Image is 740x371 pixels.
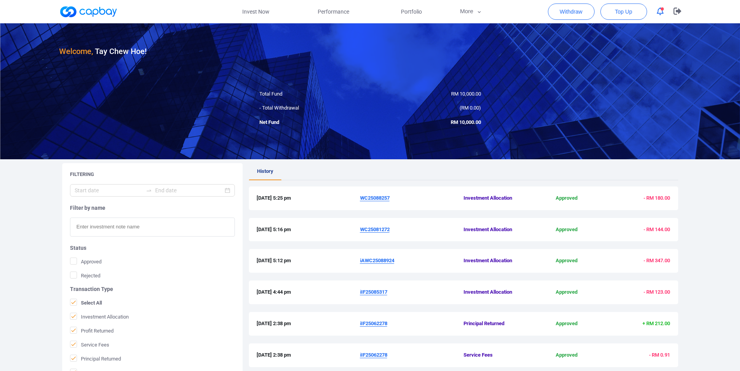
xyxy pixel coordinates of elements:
[360,195,390,201] u: WC25088257
[75,186,143,195] input: Start date
[644,258,670,263] span: - RM 347.00
[360,352,387,358] u: iIF25062278
[370,104,487,112] div: ( )
[257,226,360,234] span: [DATE] 5:16 pm
[257,257,360,265] span: [DATE] 5:12 pm
[257,320,360,328] span: [DATE] 2:38 pm
[649,352,670,358] span: - RM 0.91
[254,90,370,98] div: Total Fund
[642,320,670,326] span: + RM 212.00
[464,320,532,328] span: Principal Returned
[615,8,632,16] span: Top Up
[532,194,601,202] span: Approved
[257,288,360,296] span: [DATE] 4:44 pm
[532,257,601,265] span: Approved
[70,327,114,334] span: Profit Returned
[532,351,601,359] span: Approved
[254,104,370,112] div: - Total Withdrawal
[254,118,370,127] div: Net Fund
[70,204,235,211] h5: Filter by name
[70,244,235,251] h5: Status
[360,226,390,232] u: WC25081272
[464,288,532,296] span: Investment Allocation
[360,289,387,295] u: iIF25085317
[70,218,235,237] input: Enter investment note name
[257,194,360,202] span: [DATE] 5:25 pm
[146,187,152,193] span: to
[644,195,670,201] span: - RM 180.00
[461,105,479,111] span: RM 0.00
[532,226,601,234] span: Approved
[451,91,481,97] span: RM 10,000.00
[70,299,102,307] span: Select All
[401,7,422,16] span: Portfolio
[532,320,601,328] span: Approved
[464,226,532,234] span: Investment Allocation
[464,257,532,265] span: Investment Allocation
[70,258,101,265] span: Approved
[532,288,601,296] span: Approved
[70,341,109,348] span: Service Fees
[600,3,647,20] button: Top Up
[70,171,94,178] h5: Filtering
[360,258,394,263] u: iAWC25088924
[318,7,349,16] span: Performance
[155,186,223,195] input: End date
[257,168,273,174] span: History
[644,289,670,295] span: - RM 123.00
[360,320,387,326] u: iIF25062278
[70,272,100,279] span: Rejected
[70,313,129,320] span: Investment Allocation
[70,355,121,362] span: Principal Returned
[644,226,670,232] span: - RM 144.00
[59,45,147,57] h3: Tay Chew Hoe !
[464,194,532,202] span: Investment Allocation
[59,47,93,56] span: Welcome,
[146,187,152,193] span: swap-right
[464,351,532,359] span: Service Fees
[257,351,360,359] span: [DATE] 2:38 pm
[70,286,235,293] h5: Transaction Type
[548,3,595,20] button: Withdraw
[451,119,481,125] span: RM 10,000.00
